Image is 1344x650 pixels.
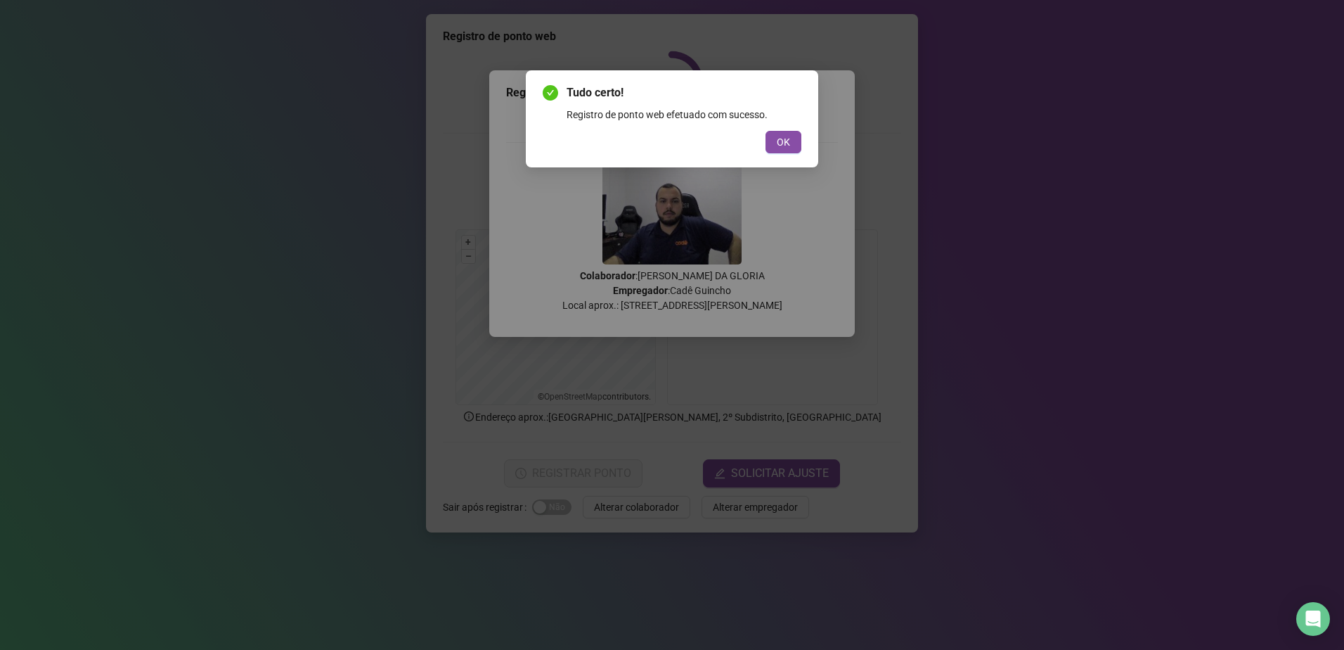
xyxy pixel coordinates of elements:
span: Tudo certo! [567,84,801,101]
button: OK [765,131,801,153]
div: Open Intercom Messenger [1296,602,1330,636]
div: Registro de ponto web efetuado com sucesso. [567,107,801,122]
span: check-circle [543,85,558,101]
span: OK [777,134,790,150]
